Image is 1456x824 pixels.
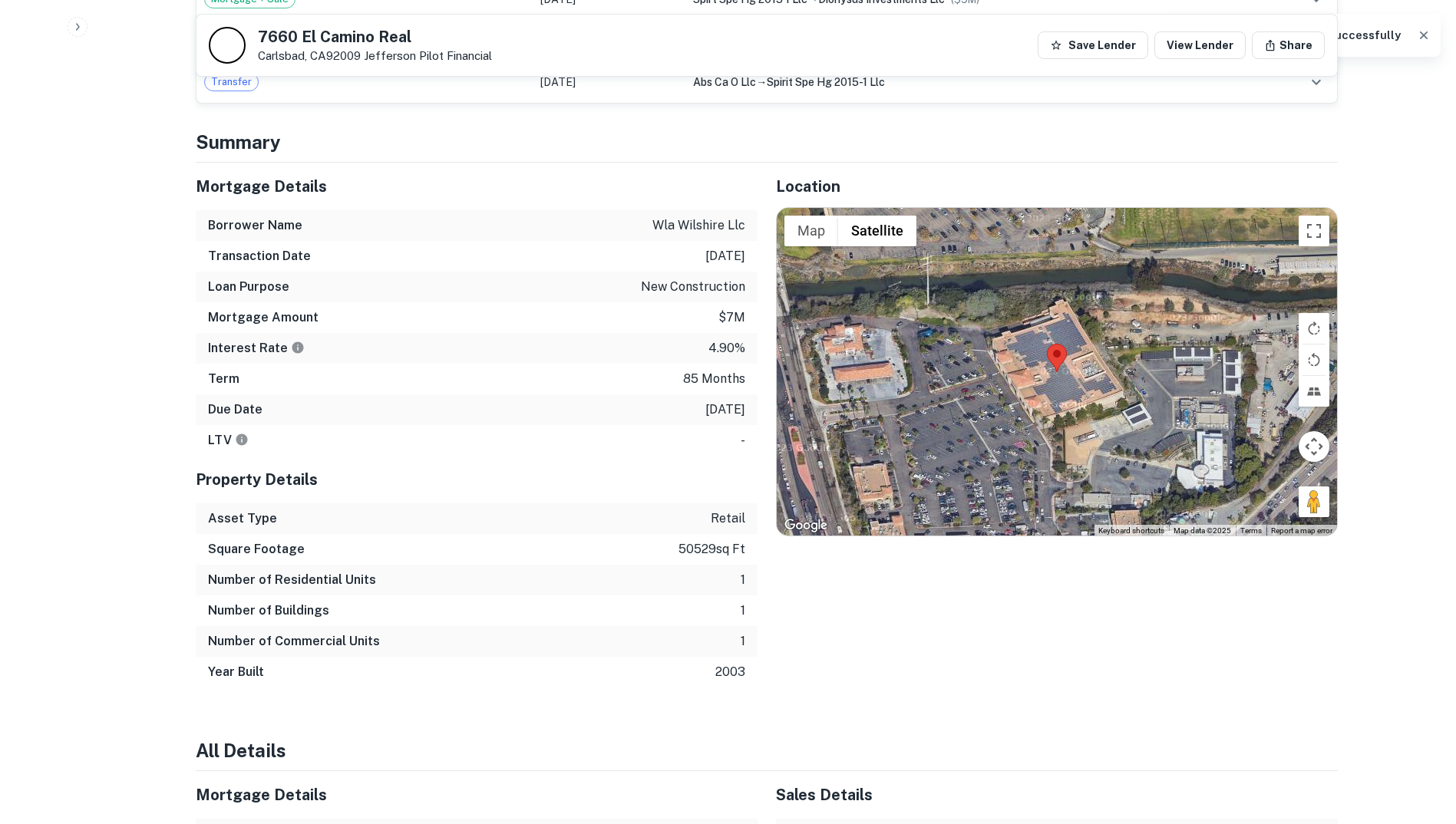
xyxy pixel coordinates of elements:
[776,175,1338,198] h5: Location
[196,783,758,806] h5: Mortgage Details
[235,433,249,447] svg: LTVs displayed on the website are for informational purposes only and may be reported incorrectly...
[1299,486,1329,517] button: Drag Pegman onto the map to open Street View
[678,540,745,559] p: 50529 sq ft
[693,76,756,88] span: abs ca o llc
[741,571,745,589] p: 1
[693,74,1250,91] div: →
[208,540,305,559] h6: Square Footage
[1038,31,1148,59] button: Save Lender
[641,278,745,296] p: new construction
[196,128,1338,156] h4: Summary
[1174,526,1231,535] span: Map data ©2025
[196,737,1338,764] h4: All Details
[208,247,311,265] h6: Transaction Date
[208,509,277,528] h6: Asset Type
[1154,31,1246,59] a: View Lender
[208,602,329,620] h6: Number of Buildings
[1299,344,1329,375] button: Rotate map counterclockwise
[1379,701,1456,775] iframe: Chat Widget
[741,632,745,651] p: 1
[705,400,745,419] p: [DATE]
[364,49,492,62] a: Jefferson Pilot Financial
[776,783,1338,806] h5: Sales Details
[1303,69,1329,95] button: expand row
[196,468,758,491] h5: Property Details
[196,175,758,198] h5: Mortgage Details
[208,571,376,589] h6: Number of Residential Units
[652,216,745,235] p: wla wilshire llc
[711,509,745,528] p: retail
[533,61,685,103] td: [DATE]
[1299,431,1329,462] button: Map camera controls
[683,370,745,388] p: 85 months
[705,247,745,265] p: [DATE]
[1271,526,1332,535] a: Report a map error
[1098,526,1164,536] button: Keyboard shortcuts
[208,278,289,296] h6: Loan Purpose
[741,431,745,450] p: -
[784,216,838,246] button: Show street map
[208,370,239,388] h6: Term
[708,339,745,358] p: 4.90%
[258,29,492,44] h5: 7660 El Camino Real
[208,663,264,681] h6: Year Built
[208,308,319,327] h6: Mortgage Amount
[718,308,745,327] p: $7m
[715,663,745,681] p: 2003
[291,341,305,354] svg: The interest rates displayed on the website are for informational purposes only and may be report...
[208,339,305,358] h6: Interest Rate
[1299,313,1329,344] button: Rotate map clockwise
[258,49,492,63] p: Carlsbad, CA92009
[1299,376,1329,407] button: Tilt map
[208,632,380,651] h6: Number of Commercial Units
[767,76,885,88] span: spirit spe hg 2015-1 llc
[741,602,745,620] p: 1
[208,216,302,235] h6: Borrower Name
[1240,526,1262,535] a: Terms (opens in new tab)
[208,400,262,419] h6: Due Date
[205,74,258,90] span: Transfer
[1252,31,1325,59] button: Share
[781,516,831,536] a: Open this area in Google Maps (opens a new window)
[1299,216,1329,246] button: Toggle fullscreen view
[838,216,916,246] button: Show satellite imagery
[208,431,249,450] h6: LTV
[781,516,831,536] img: Google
